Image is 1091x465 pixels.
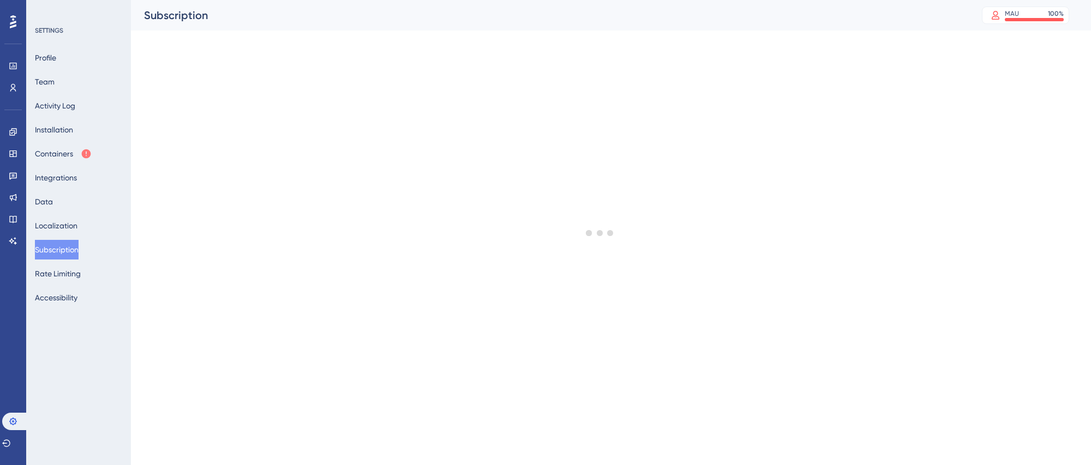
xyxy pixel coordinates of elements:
button: Containers [35,144,92,164]
div: SETTINGS [35,26,123,35]
button: Subscription [35,240,79,259]
button: Data [35,192,53,212]
button: Installation [35,120,73,140]
button: Profile [35,48,56,68]
div: 100 % [1048,9,1064,18]
div: MAU [1005,9,1019,18]
div: Subscription [144,8,955,23]
button: Rate Limiting [35,264,81,283]
button: Integrations [35,168,77,188]
button: Localization [35,216,77,235]
button: Accessibility [35,288,77,307]
button: Team [35,72,55,92]
button: Activity Log [35,96,75,116]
